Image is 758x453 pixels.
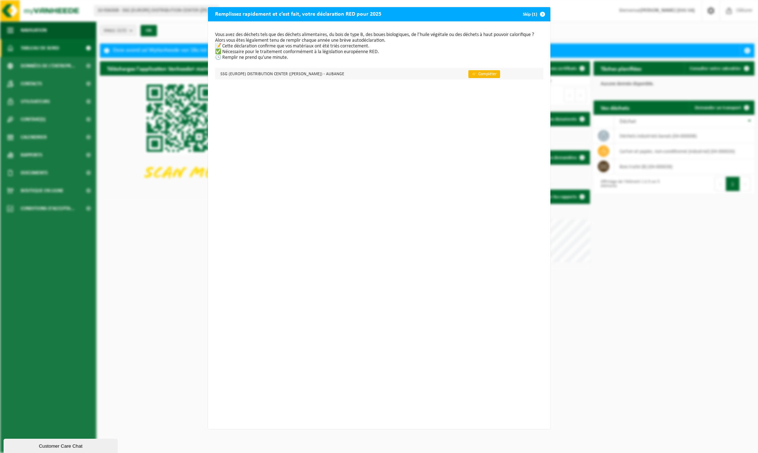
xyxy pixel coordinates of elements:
[208,7,388,21] h2: Remplissez rapidement et c’est fait, votre déclaration RED pour 2025
[4,437,119,453] iframe: chat widget
[215,68,463,79] td: SSG (EUROPE) DISTRIBUTION CENTER ([PERSON_NAME]) - AUBANGE
[215,32,543,61] p: Vous avez des déchets tels que des déchets alimentaires, du bois de type B, des boues biologiques...
[517,7,550,21] button: Skip (1)
[468,70,500,78] a: 👉 Compléter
